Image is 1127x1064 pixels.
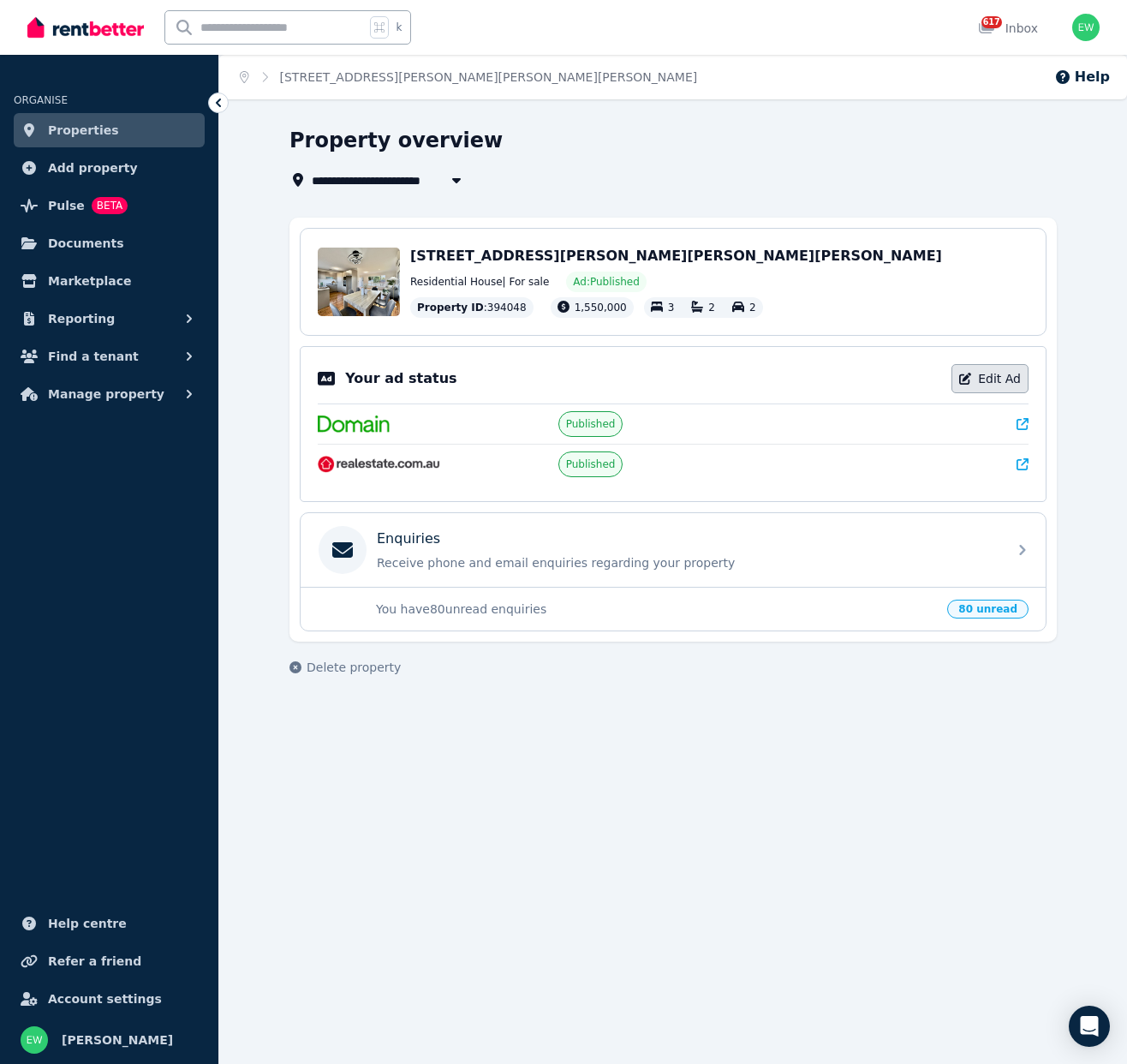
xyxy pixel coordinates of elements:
span: Pulse [48,195,85,216]
span: k [396,21,402,34]
img: Evelyn Wang [1072,14,1100,41]
button: Delete property [289,659,401,676]
span: 2 [708,302,715,314]
a: [STREET_ADDRESS][PERSON_NAME][PERSON_NAME][PERSON_NAME] [280,70,698,84]
span: Published [566,417,616,431]
a: Marketplace [14,264,205,298]
h1: Property overview [289,127,503,154]
a: Documents [14,226,205,260]
span: Marketplace [48,271,131,291]
a: Account settings [14,982,205,1016]
button: Find a tenant [14,339,205,374]
span: 2 [749,302,756,314]
div: Inbox [978,20,1038,37]
p: Your ad status [345,368,456,389]
div: : 394048 [410,297,534,318]
span: Delete property [307,659,401,676]
div: Open Intercom Messenger [1069,1006,1110,1047]
span: BETA [92,197,128,214]
span: 617 [981,16,1002,28]
img: Evelyn Wang [21,1026,48,1054]
span: Add property [48,158,138,178]
a: Properties [14,113,205,147]
a: PulseBETA [14,188,205,223]
p: Enquiries [377,529,440,549]
span: Property ID [417,301,484,314]
button: Manage property [14,377,205,411]
nav: Breadcrumb [219,55,718,99]
span: Reporting [48,308,115,329]
img: RentBetter [27,15,144,40]
a: Add property [14,151,205,185]
a: Help centre [14,906,205,941]
span: 3 [668,302,675,314]
span: Residential House | For sale [410,275,549,289]
a: Edit Ad [951,364,1029,393]
a: EnquiriesReceive phone and email enquiries regarding your property [301,513,1046,587]
img: Domain.com.au [318,415,390,433]
span: Documents [48,233,124,254]
p: You have 80 unread enquiries [376,601,937,618]
span: Ad: Published [573,275,639,289]
span: 80 unread [947,600,1029,619]
button: Help [1054,67,1110,87]
span: Help centre [48,913,127,934]
span: [PERSON_NAME] [62,1030,173,1050]
img: RealEstate.com.au [318,456,440,473]
span: Account settings [48,989,162,1009]
span: Published [566,457,616,471]
span: Refer a friend [48,951,141,971]
span: Find a tenant [48,346,139,367]
span: ORGANISE [14,94,68,106]
span: Properties [48,120,119,140]
span: 1,550,000 [575,302,627,314]
button: Reporting [14,302,205,336]
span: [STREET_ADDRESS][PERSON_NAME][PERSON_NAME][PERSON_NAME] [410,248,942,264]
span: Manage property [48,384,164,404]
p: Receive phone and email enquiries regarding your property [377,554,997,571]
a: Refer a friend [14,944,205,978]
